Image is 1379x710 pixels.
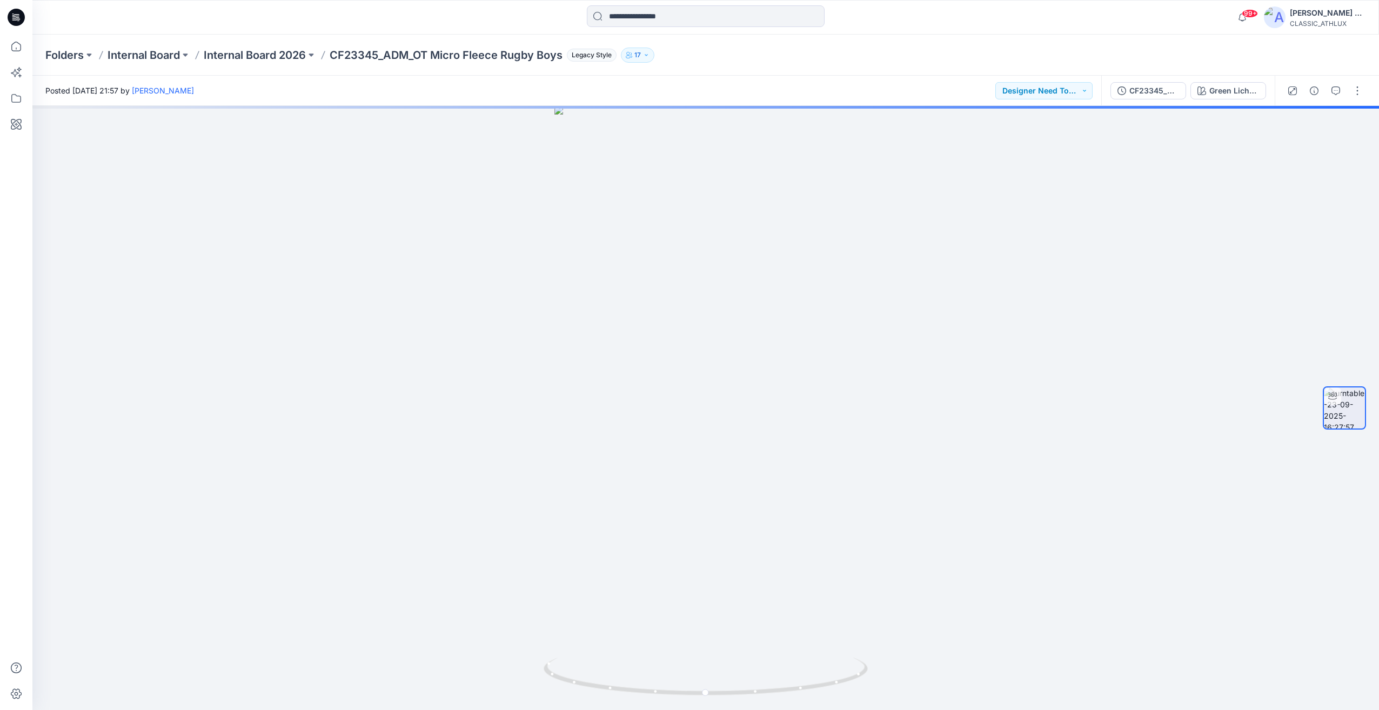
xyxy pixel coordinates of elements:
[108,48,180,63] a: Internal Board
[1264,6,1286,28] img: avatar
[1290,19,1365,28] div: CLASSIC_ATHLUX
[1129,85,1179,97] div: CF23345_ADM_OT Micro Fleece Rugby Boys
[563,48,617,63] button: Legacy Style
[567,49,617,62] span: Legacy Style
[634,49,641,61] p: 17
[1242,9,1258,18] span: 99+
[204,48,306,63] a: Internal Board 2026
[1110,82,1186,99] button: CF23345_ADM_OT Micro Fleece Rugby Boys
[1190,82,1266,99] button: Green Lichen / Gold Jade / Flaming Carrot
[1324,387,1365,428] img: turntable-23-09-2025-16:27:57
[132,86,194,95] a: [PERSON_NAME]
[1290,6,1365,19] div: [PERSON_NAME] Cfai
[1209,85,1259,97] div: Green Lichen / Gold Jade / Flaming Carrot
[1306,82,1323,99] button: Details
[45,85,194,96] span: Posted [DATE] 21:57 by
[330,48,563,63] p: CF23345_ADM_OT Micro Fleece Rugby Boys
[621,48,654,63] button: 17
[45,48,84,63] a: Folders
